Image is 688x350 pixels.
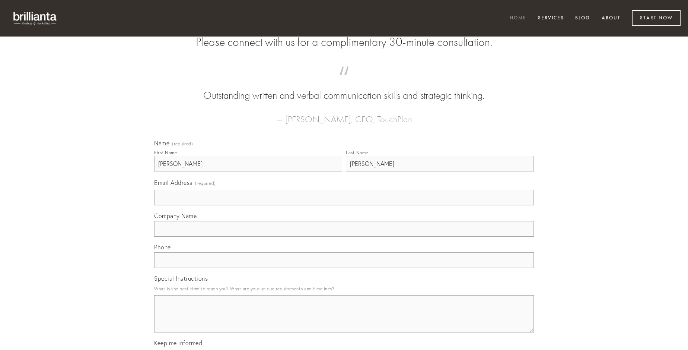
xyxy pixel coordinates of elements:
[154,150,177,155] div: First Name
[154,339,202,347] span: Keep me informed
[632,10,681,26] a: Start Now
[154,35,534,49] h2: Please connect with us for a complimentary 30-minute consultation.
[172,142,193,146] span: (required)
[154,284,534,294] p: What is the best time to reach you? What are your unique requirements and timelines?
[154,179,192,186] span: Email Address
[346,150,368,155] div: Last Name
[154,275,208,282] span: Special Instructions
[154,139,169,147] span: Name
[570,12,595,25] a: Blog
[166,74,522,88] span: “
[7,7,63,29] img: brillianta - research, strategy, marketing
[597,12,625,25] a: About
[533,12,569,25] a: Services
[154,212,197,220] span: Company Name
[195,178,216,188] span: (required)
[154,243,171,251] span: Phone
[505,12,531,25] a: Home
[166,74,522,103] blockquote: Outstanding written and verbal communication skills and strategic thinking.
[166,103,522,127] figcaption: — [PERSON_NAME], CEO, TouchPlan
